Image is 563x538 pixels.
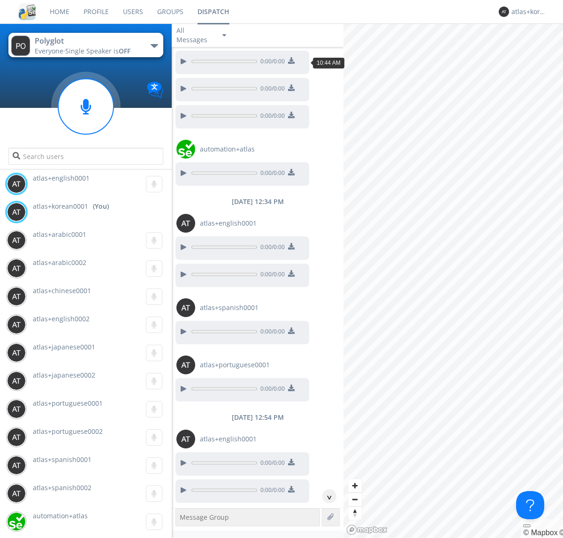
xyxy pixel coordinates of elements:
img: 373638.png [176,298,195,317]
img: d2d01cd9b4174d08988066c6d424eccd [7,512,26,531]
span: 0:00 / 0:00 [257,459,285,469]
img: 373638.png [7,259,26,278]
img: 373638.png [7,371,26,390]
span: atlas+arabic0002 [33,258,86,267]
span: Single Speaker is [65,46,130,55]
img: 373638.png [499,7,509,17]
span: 10:44 AM [317,60,341,66]
span: 0:00 / 0:00 [257,486,285,496]
span: 0:00 / 0:00 [257,57,285,68]
img: 373638.png [7,231,26,250]
span: Zoom out [348,493,362,506]
span: 0:00 / 0:00 [257,270,285,280]
span: 0:00 / 0:00 [257,112,285,122]
span: atlas+english0001 [200,219,257,228]
input: Search users [8,148,163,165]
img: cddb5a64eb264b2086981ab96f4c1ba7 [19,3,36,20]
img: download media button [288,243,295,250]
a: Mapbox [523,529,557,537]
img: download media button [288,57,295,64]
div: Polyglot [35,36,140,46]
img: download media button [288,385,295,391]
img: 373638.png [7,400,26,418]
img: 373638.png [176,430,195,448]
span: atlas+english0002 [33,314,90,323]
button: Toggle attribution [523,524,531,527]
button: Reset bearing to north [348,506,362,520]
span: atlas+spanish0002 [33,483,91,492]
img: d2d01cd9b4174d08988066c6d424eccd [176,140,195,159]
img: 373638.png [7,456,26,475]
img: 373638.png [176,356,195,374]
span: OFF [119,46,130,55]
img: download media button [288,270,295,277]
span: atlas+spanish0001 [200,303,259,312]
div: Everyone · [35,46,140,56]
img: 373638.png [7,287,26,306]
span: atlas+english0001 [200,434,257,444]
div: [DATE] 12:54 PM [172,413,343,422]
span: 0:00 / 0:00 [257,169,285,179]
span: 0:00 / 0:00 [257,327,285,338]
img: download media button [288,169,295,175]
iframe: Toggle Customer Support [516,491,544,519]
img: Translation enabled [147,82,163,98]
span: atlas+english0001 [33,174,90,182]
img: download media button [288,327,295,334]
span: atlas+spanish0001 [33,455,91,464]
span: automation+atlas [200,144,255,154]
button: PolyglotEveryone·Single Speaker isOFF [8,33,163,57]
span: atlas+portuguese0001 [200,360,270,370]
img: 373638.png [7,315,26,334]
img: caret-down-sm.svg [222,34,226,37]
span: automation+atlas [33,511,88,520]
span: 0:00 / 0:00 [257,84,285,95]
span: atlas+portuguese0002 [33,427,103,436]
img: download media button [288,112,295,118]
img: 373638.png [176,214,195,233]
span: atlas+arabic0001 [33,230,86,239]
span: Reset bearing to north [348,507,362,520]
img: download media button [288,84,295,91]
img: 373638.png [7,428,26,447]
div: (You) [93,202,109,211]
button: Zoom out [348,493,362,506]
img: 373638.png [7,203,26,221]
img: download media button [288,486,295,493]
span: atlas+japanese0001 [33,342,95,351]
img: download media button [288,459,295,465]
a: Mapbox logo [346,524,388,535]
img: 373638.png [7,174,26,193]
div: ^ [322,489,336,503]
div: atlas+korean0001 [511,7,547,16]
span: 0:00 / 0:00 [257,385,285,395]
span: atlas+portuguese0001 [33,399,103,408]
span: atlas+korean0001 [33,202,88,211]
img: 373638.png [7,343,26,362]
span: atlas+chinese0001 [33,286,91,295]
button: Zoom in [348,479,362,493]
span: atlas+japanese0002 [33,371,95,379]
div: All Messages [176,26,214,45]
img: 373638.png [11,36,30,56]
div: [DATE] 12:34 PM [172,197,343,206]
img: 373638.png [7,484,26,503]
span: 0:00 / 0:00 [257,243,285,253]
